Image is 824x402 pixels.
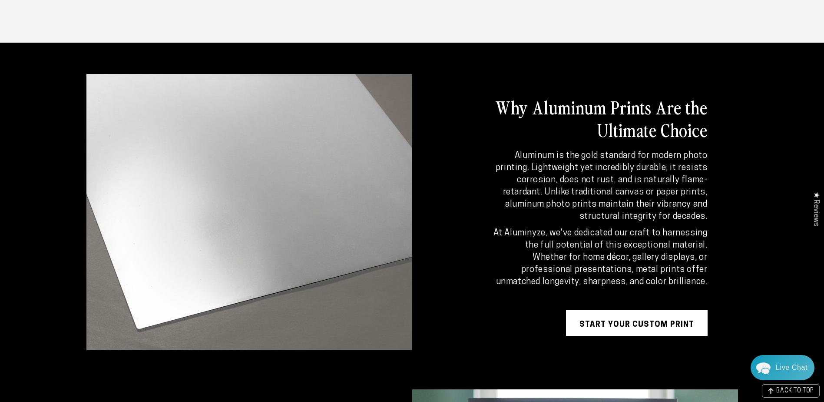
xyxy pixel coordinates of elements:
[566,310,708,336] a: Start Your Custom Print
[490,96,708,141] h2: Why Aluminum Prints Are the Ultimate Choice
[490,227,708,288] p: At Aluminyze, we've dedicated our craft to harnessing the full potential of this exceptional mate...
[490,150,708,223] p: Aluminum is the gold standard for modern photo printing. Lightweight yet incredibly durable, it r...
[807,185,824,233] div: Click to open Judge.me floating reviews tab
[86,74,412,350] img: Close-up view of a blank aluminum sheet used for aluminum photo printing, ideal for custom alumin...
[776,388,814,394] span: BACK TO TOP
[776,355,807,380] div: Contact Us Directly
[751,355,814,380] div: Chat widget toggle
